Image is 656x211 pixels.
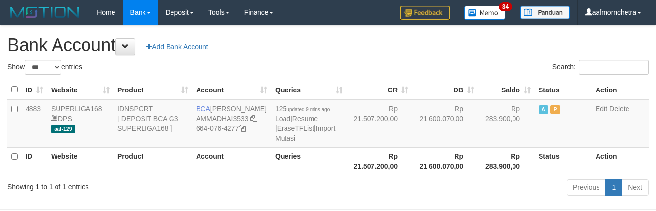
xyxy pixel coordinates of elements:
input: Search: [579,60,649,75]
label: Search: [552,60,649,75]
img: panduan.png [520,6,570,19]
th: CR: activate to sort column ascending [346,80,412,99]
th: Action [592,80,649,99]
th: Rp 21.600.070,00 [412,147,478,175]
th: Queries [271,147,346,175]
th: Product: activate to sort column ascending [114,80,192,99]
th: Status [535,80,592,99]
th: Website: activate to sort column ascending [47,80,114,99]
th: ID [22,147,47,175]
a: AMMADHAI3533 [196,115,249,122]
img: Button%20Memo.svg [464,6,506,20]
span: BCA [196,105,210,113]
td: DPS [47,99,114,148]
th: Rp 283.900,00 [478,147,535,175]
a: SUPERLIGA168 [51,105,102,113]
th: Status [535,147,592,175]
td: IDNSPORT [ DEPOSIT BCA G3 SUPERLIGA168 ] [114,99,192,148]
a: Load [275,115,290,122]
span: 125 [275,105,330,113]
span: Active [539,105,548,114]
h1: Bank Account [7,35,649,55]
th: Account: activate to sort column ascending [192,80,271,99]
th: DB: activate to sort column ascending [412,80,478,99]
th: ID: activate to sort column ascending [22,80,47,99]
th: Queries: activate to sort column ascending [271,80,346,99]
span: Paused [550,105,560,114]
th: Rp 21.507.200,00 [346,147,412,175]
span: aaf-129 [51,125,75,133]
th: Account [192,147,271,175]
img: MOTION_logo.png [7,5,82,20]
a: 1 [605,179,622,196]
td: Rp 283.900,00 [478,99,535,148]
span: updated 9 mins ago [286,107,330,112]
th: Action [592,147,649,175]
a: Copy 6640764277 to clipboard [239,124,246,132]
img: Feedback.jpg [400,6,450,20]
select: Showentries [25,60,61,75]
a: Resume [292,115,318,122]
td: [PERSON_NAME] 664-076-4277 [192,99,271,148]
a: EraseTFList [277,124,314,132]
a: Previous [567,179,606,196]
td: Rp 21.507.200,00 [346,99,412,148]
a: Add Bank Account [140,38,214,55]
a: Delete [609,105,629,113]
th: Saldo: activate to sort column ascending [478,80,535,99]
a: Import Mutasi [275,124,335,142]
span: 34 [499,2,512,11]
div: Showing 1 to 1 of 1 entries [7,178,266,192]
span: | | | [275,105,335,142]
a: Edit [596,105,607,113]
label: Show entries [7,60,82,75]
a: Next [622,179,649,196]
th: Website [47,147,114,175]
td: Rp 21.600.070,00 [412,99,478,148]
th: Product [114,147,192,175]
td: 4883 [22,99,47,148]
a: Copy AMMADHAI3533 to clipboard [250,115,257,122]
